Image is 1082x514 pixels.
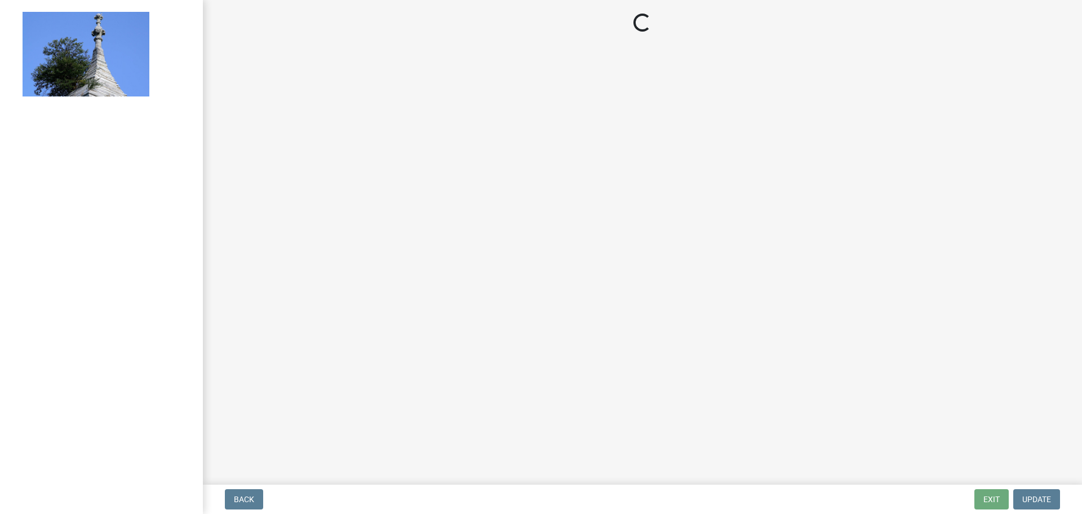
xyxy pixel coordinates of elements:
[974,489,1009,509] button: Exit
[1022,495,1051,504] span: Update
[234,495,254,504] span: Back
[23,12,149,96] img: Decatur County, Indiana
[1013,489,1060,509] button: Update
[225,489,263,509] button: Back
